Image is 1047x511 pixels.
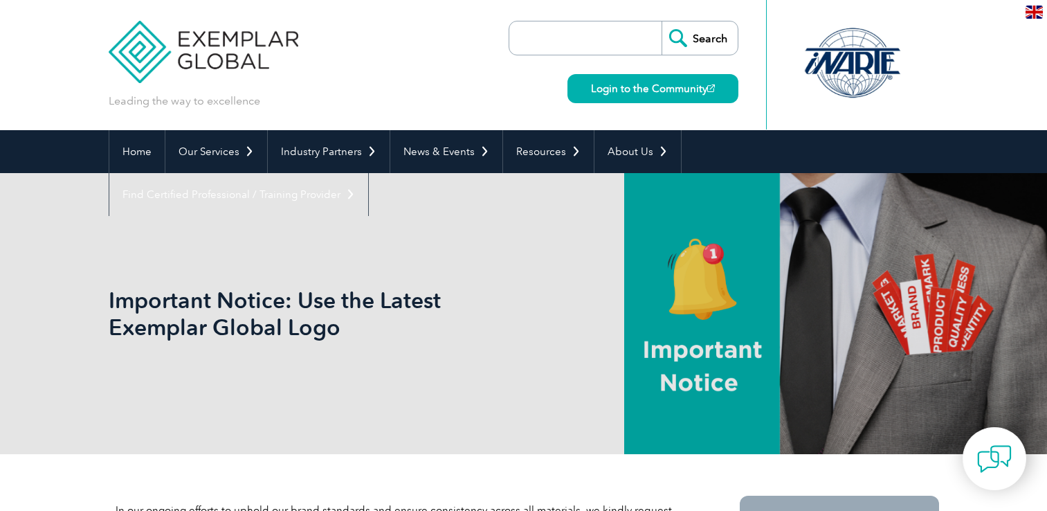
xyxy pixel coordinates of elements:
[707,84,715,92] img: open_square.png
[109,130,165,173] a: Home
[1026,6,1043,19] img: en
[109,287,640,341] h1: Important Notice: Use the Latest Exemplar Global Logo
[165,130,267,173] a: Our Services
[268,130,390,173] a: Industry Partners
[390,130,502,173] a: News & Events
[109,173,368,216] a: Find Certified Professional / Training Provider
[503,130,594,173] a: Resources
[662,21,738,55] input: Search
[977,442,1012,476] img: contact-chat.png
[567,74,738,103] a: Login to the Community
[109,93,260,109] p: Leading the way to excellence
[594,130,681,173] a: About Us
